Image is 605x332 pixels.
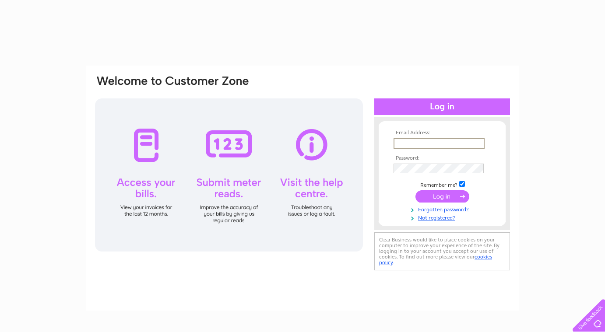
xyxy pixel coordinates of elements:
[374,232,510,270] div: Clear Business would like to place cookies on your computer to improve your experience of the sit...
[394,205,493,213] a: Forgotten password?
[415,190,469,203] input: Submit
[391,155,493,161] th: Password:
[379,254,492,266] a: cookies policy
[394,213,493,221] a: Not registered?
[391,180,493,189] td: Remember me?
[391,130,493,136] th: Email Address:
